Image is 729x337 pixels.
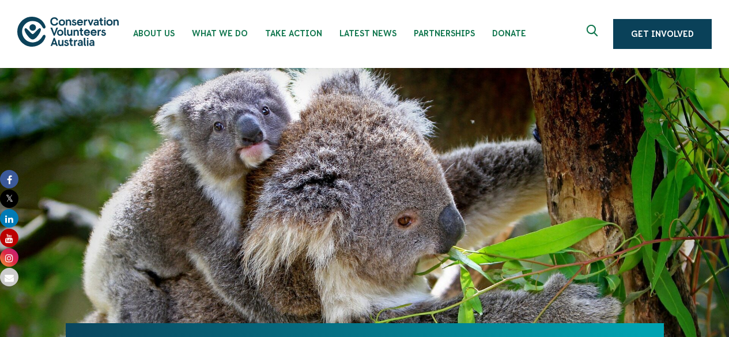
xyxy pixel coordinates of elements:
[414,29,475,38] span: Partnerships
[492,29,526,38] span: Donate
[339,29,396,38] span: Latest News
[17,17,119,46] img: logo.svg
[192,29,248,38] span: What We Do
[613,19,712,49] a: Get Involved
[587,25,601,43] span: Expand search box
[265,29,322,38] span: Take Action
[580,20,607,48] button: Expand search box Close search box
[133,29,175,38] span: About Us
